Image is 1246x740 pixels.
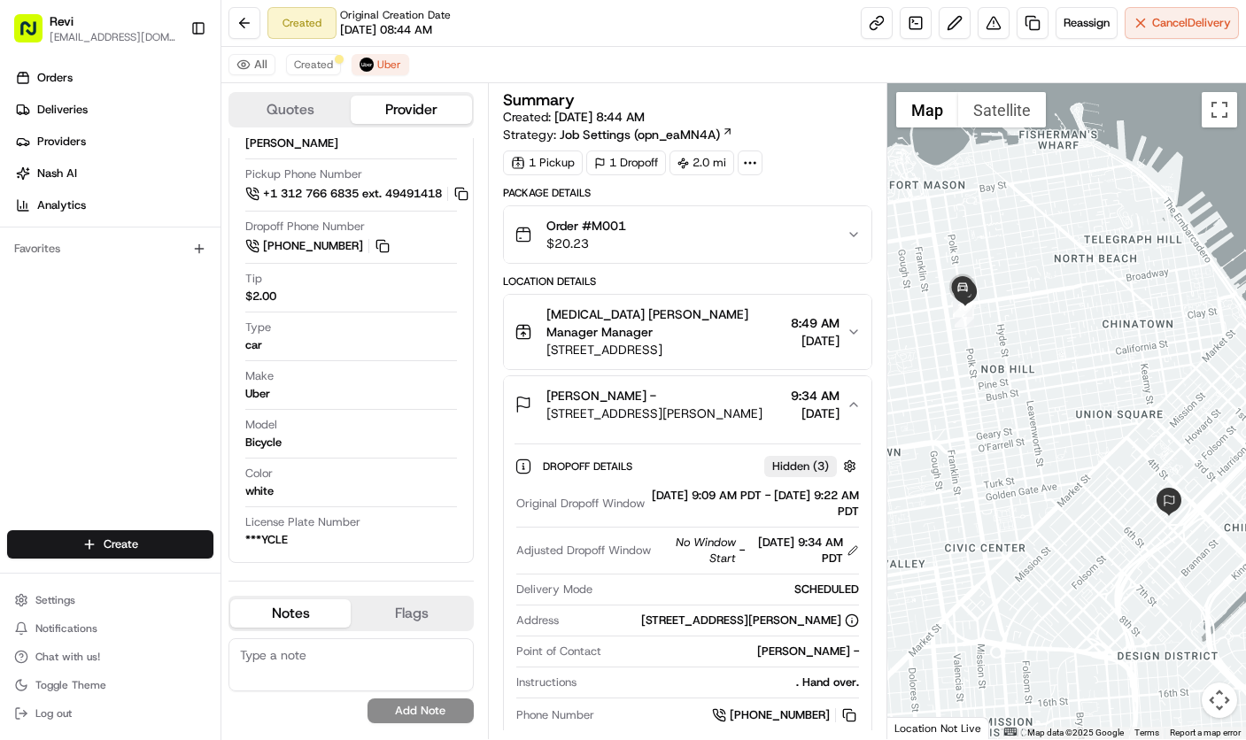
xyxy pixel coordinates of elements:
[1134,728,1159,737] a: Terms
[351,599,471,628] button: Flags
[35,621,97,636] span: Notifications
[11,250,143,281] a: 📗Knowledge Base
[37,134,86,150] span: Providers
[748,535,843,567] span: [DATE] 9:34 AM PDT
[1004,728,1017,736] button: Keyboard shortcuts
[7,530,213,559] button: Create
[504,295,871,369] button: [MEDICAL_DATA] [PERSON_NAME] Manager Manager[STREET_ADDRESS]8:49 AM[DATE]
[245,135,338,151] div: [PERSON_NAME]
[352,54,409,75] button: Uber
[7,235,213,263] div: Favorites
[245,219,365,235] span: Dropoff Phone Number
[546,305,784,341] span: [MEDICAL_DATA] [PERSON_NAME] Manager Manager
[245,271,262,287] span: Tip
[301,174,322,196] button: Start new chat
[37,166,77,181] span: Nash AI
[503,126,733,143] div: Strategy:
[955,308,974,328] div: 9
[516,543,651,559] span: Adjusted Dropoff Window
[245,514,360,530] span: License Plate Number
[60,187,224,201] div: We're available if you need us!
[516,707,594,723] span: Phone Number
[739,543,745,559] span: -
[245,466,273,482] span: Color
[286,54,341,75] button: Created
[503,108,645,126] span: Created:
[504,376,871,433] button: [PERSON_NAME] -[STREET_ADDRESS][PERSON_NAME]9:34 AM[DATE]
[37,197,86,213] span: Analytics
[245,483,274,499] div: white
[764,455,861,477] button: Hidden (3)
[7,191,221,220] a: Analytics
[245,386,270,402] div: Uber
[641,613,859,628] div: [STREET_ADDRESS][PERSON_NAME]
[543,459,636,474] span: Dropoff Details
[546,217,626,235] span: Order #M001
[503,92,575,108] h3: Summary
[7,616,213,641] button: Notifications
[1202,682,1237,718] button: Map camera controls
[7,159,221,188] a: Nash AI
[7,701,213,726] button: Log out
[46,114,292,133] input: Clear
[143,250,291,281] a: 💻API Documentation
[1125,7,1239,39] button: CancelDelivery
[791,405,840,422] span: [DATE]
[245,166,362,182] span: Pickup Phone Number
[953,298,972,318] div: 2
[294,58,333,72] span: Created
[516,613,559,628] span: Address
[18,258,32,273] div: 📗
[7,644,213,669] button: Chat with us!
[1170,728,1241,737] a: Report a map error
[772,459,829,474] span: Hidden ( 3 )
[263,186,442,202] span: +1 312 766 6835 ext. 49491418
[7,64,221,92] a: Orders
[245,236,392,256] a: [PHONE_NUMBER]
[658,535,736,567] span: No Window Start
[167,257,284,274] span: API Documentation
[360,58,374,72] img: uber-new-logo.jpeg
[176,300,214,313] span: Pylon
[958,92,1046,127] button: Show satellite imagery
[340,8,451,22] span: Original Creation Date
[600,582,859,597] div: SCHEDULED
[791,332,840,350] span: [DATE]
[516,582,592,597] span: Delivery Mode
[584,674,859,690] div: . Hand over.
[560,126,720,143] span: Job Settings (opn_eaMN4A)
[263,238,363,254] span: [PHONE_NUMBER]
[791,387,840,405] span: 9:34 AM
[7,127,221,156] a: Providers
[7,96,221,124] a: Deliveries
[18,71,322,99] p: Welcome 👋
[245,320,271,335] span: Type
[586,150,666,175] div: 1 Dropoff
[1056,7,1118,39] button: Reassign
[245,184,471,204] a: +1 312 766 6835 ext. 49491418
[104,536,138,552] span: Create
[730,707,830,723] span: [PHONE_NUMBER]
[230,96,351,124] button: Quotes
[377,58,401,72] span: Uber
[18,169,50,201] img: 1736555255976-a54dd68f-1ca7-489b-9aae-adbdc363a1c4
[1064,15,1110,31] span: Reassign
[245,368,274,384] span: Make
[504,206,871,263] button: Order #M001$20.23
[245,435,282,451] div: Bicycle
[546,235,626,252] span: $20.23
[7,673,213,698] button: Toggle Theme
[150,258,164,273] div: 💻
[245,417,277,433] span: Model
[245,337,262,353] div: car
[1152,15,1231,31] span: Cancel Delivery
[1027,728,1124,737] span: Map data ©2025 Google
[50,30,176,44] button: [EMAIL_ADDRESS][DOMAIN_NAME]
[245,289,276,304] div: $2.00
[50,12,74,30] button: Revi
[503,274,872,289] div: Location Details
